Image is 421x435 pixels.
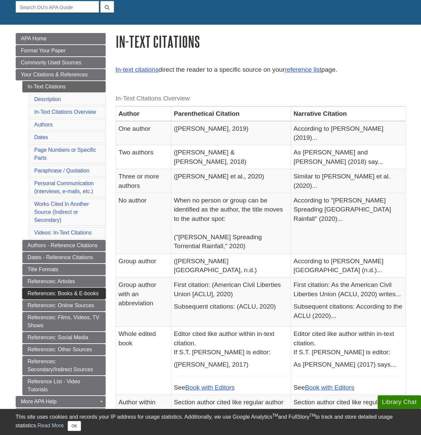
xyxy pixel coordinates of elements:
[294,280,403,299] p: First citation: As the American Civil Liberties Union (ACLU, 2020) writes...
[21,72,88,77] span: Your Citations & References
[285,66,321,73] a: reference list
[310,413,315,418] sup: TM
[171,327,291,395] td: See
[22,344,106,355] a: References: Other Sources
[21,399,57,404] span: More APA Help
[116,254,171,278] td: Group author
[22,240,106,251] a: Authors - Reference Citations
[174,280,288,299] p: First citation: (American Civil Liberties Union [ACLU], 2020)
[22,81,106,92] a: In-Text Citations
[16,33,106,44] a: APA Home
[22,252,106,263] a: Dates - Reference Citations
[174,398,288,416] p: Section author cited like regular author within in-text citation:
[171,193,291,254] td: When no person or group can be identified as the author, the title moves to the author spot: ("[P...
[34,147,96,161] a: Page Numbers or Specific Parts
[22,376,106,395] a: Reference List - Video Tutorials
[291,254,405,278] td: According to [PERSON_NAME][GEOGRAPHIC_DATA] (n.d.)...
[116,91,406,106] caption: In-Text Citations Overview
[34,109,96,115] a: In-Text Citations Overview
[22,312,106,331] a: References: Films, Videos, TV Shows
[116,278,171,327] td: Group author with an abbreviation
[21,60,81,65] span: Commonly Used Sources
[291,121,405,145] td: According to [PERSON_NAME] (2019)...
[16,413,406,431] div: This site uses cookies and records your IP address for usage statistics. Additionally, we use Goo...
[291,145,405,169] td: As [PERSON_NAME] and [PERSON_NAME] (2018) say...
[22,288,106,299] a: References: Books & E-books
[116,33,406,50] h1: In-Text Citations
[291,327,405,395] td: See
[34,168,89,173] a: Paraphrase / Quotation
[16,57,106,68] a: Commonly Used Sources
[22,332,106,343] a: References: Social Media
[34,122,53,127] a: Authors
[22,264,106,275] a: Title Formats
[34,96,61,102] a: Description
[22,356,106,375] a: References: Secondary/Indirect Sources
[16,45,106,56] a: Format Your Paper
[294,329,403,357] p: Editor cited like author within in-text citation. If S.T. [PERSON_NAME] is editor:
[116,193,171,254] td: No author
[116,327,171,395] td: Whole edited book
[22,300,106,311] a: References: Online Sources
[34,230,92,236] a: Videos: In-Text Citations
[294,302,403,320] p: Subsequent citations: According to the ACLU (2020)...
[174,329,288,357] p: Editor cited like author within in-text citation. If S.T. [PERSON_NAME] is editor:
[16,33,106,419] div: Guide Page Menu
[171,254,291,278] td: ([PERSON_NAME][GEOGRAPHIC_DATA], n.d.)
[305,384,354,391] a: Book with Editors
[291,193,405,254] td: According to "[PERSON_NAME] Spreading [GEOGRAPHIC_DATA] Rainfall" (2020)...
[116,169,171,193] td: Three or more authors
[116,106,171,121] th: Author
[294,360,403,369] p: As [PERSON_NAME] (2017) says...
[68,421,81,431] button: Close
[291,106,405,121] th: Narrative Citation
[116,66,159,73] a: In-text citations
[16,69,106,80] a: Your Citations & References
[34,201,89,223] a: Works Cited In Another Source (Indirect or Secondary)
[116,65,406,75] p: direct the reader to a specific source on your page.
[16,396,106,407] a: More APA Help
[291,169,405,193] td: Similar to [PERSON_NAME] et al. (2020)...
[22,276,106,287] a: References: Articles
[34,134,48,140] a: Dates
[185,384,235,391] a: Book with Editors
[171,169,291,193] td: ([PERSON_NAME] et al., 2020)
[37,423,64,428] a: Read More
[21,36,47,41] span: APA Home
[174,360,288,369] p: ([PERSON_NAME], 2017)
[34,180,94,194] a: Personal Communication(interviews, e-mails, etc.)
[294,398,403,416] p: Section author cited like regular author within in-text citation:
[171,145,291,169] td: ([PERSON_NAME] & [PERSON_NAME], 2018)
[378,395,421,409] button: Library Chat
[272,413,278,418] sup: TM
[171,121,291,145] td: ([PERSON_NAME], 2019)
[116,145,171,169] td: Two authors
[16,1,99,13] input: Search DU's APA Guide
[21,48,66,53] span: Format Your Paper
[16,408,106,419] a: About Plagiarism
[174,302,288,311] p: Subsequent citations: (ACLU, 2020)
[116,121,171,145] td: One author
[171,106,291,121] th: Parenthetical Citation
